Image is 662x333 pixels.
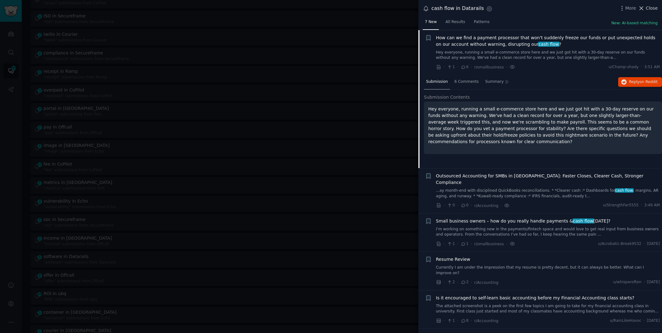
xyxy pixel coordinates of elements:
[425,19,437,25] span: 7 New
[426,79,448,85] span: Submission
[436,188,660,199] a: ...ay month‑end with disciplined QuickBooks reconciliations. * *Clearer cash :* Dashboards forcas...
[431,5,484,12] div: cash flow in Datarails
[444,317,445,324] span: ·
[629,79,658,85] span: Reply
[457,202,458,209] span: ·
[423,17,439,30] a: 7 New
[461,203,468,208] span: 0
[457,317,458,324] span: ·
[447,241,455,247] span: 1
[447,64,455,70] span: 1
[428,106,658,145] p: Hey everyone, running a small e-commerce store here and we just got hit with a 30-day reserve on ...
[644,318,645,324] span: ·
[638,5,658,12] button: Close
[618,77,662,87] button: Replyon Reddit
[436,256,471,263] a: Resume Review
[461,318,468,324] span: 8
[619,5,636,12] button: More
[625,5,636,12] span: More
[640,80,658,84] span: on Reddit
[474,19,490,25] span: Patterns
[443,17,467,30] a: All Results
[474,65,504,69] span: r/smallbusiness
[644,241,645,247] span: ·
[461,241,468,247] span: 1
[436,227,660,237] a: I’m working on something new in the payments/fintech space and would love to get real input from ...
[647,318,660,324] span: [DATE]
[609,64,639,70] span: u/Champ-shady
[613,279,641,285] span: u/whisperoften
[506,241,507,247] span: ·
[598,241,641,247] span: u/Acrobatic-Break9532
[471,64,472,70] span: ·
[436,218,611,224] span: Small business owners – how do you really handle payments & [DATE]?
[610,318,641,324] span: u/RainLikeHavoc
[457,64,458,70] span: ·
[444,241,445,247] span: ·
[471,317,472,324] span: ·
[436,295,634,301] a: Is it encouraged to self-learn basic accounting before my Financial Accounting class starts?
[647,279,660,285] span: [DATE]
[644,64,660,70] span: 3:51 AM
[447,279,455,285] span: 2
[506,64,507,70] span: ·
[457,279,458,286] span: ·
[444,279,445,286] span: ·
[644,203,660,208] span: 3:49 AM
[436,173,660,186] a: Outsourced Accounting for SMBs in [GEOGRAPHIC_DATA]: Faster Closes, Clearer Cash, Stronger Compli...
[501,202,502,209] span: ·
[474,204,499,208] span: r/Accounting
[611,21,658,26] button: New: AI-based matching
[454,79,479,85] span: 6 Comments
[572,218,594,223] span: cash flow
[644,279,645,285] span: ·
[436,265,660,276] a: Currently I am under the impression that my resume is pretty decent, but it can always be better....
[424,94,470,101] span: Submission Contents
[474,280,499,285] span: r/Accounting
[436,50,660,61] a: Hey everyone, running a small e-commerce store here and we just got hit with a 30-day reserve on ...
[538,42,559,47] span: cash flow
[444,64,445,70] span: ·
[647,241,660,247] span: [DATE]
[461,64,468,70] span: 6
[445,19,465,25] span: All Results
[436,218,611,224] a: Small business owners – how do you really handle payments &cash flow[DATE]?
[471,279,472,286] span: ·
[447,318,455,324] span: 1
[474,319,499,323] span: r/Accounting
[471,202,472,209] span: ·
[436,35,660,48] a: How can we find a payment processor that won't suddenly freeze our funds or put unexpected holds ...
[646,5,658,12] span: Close
[641,64,642,70] span: ·
[461,279,468,285] span: 2
[444,202,445,209] span: ·
[615,188,634,193] span: cash flow
[474,242,504,246] span: r/smallbusiness
[485,79,503,85] span: Summary
[471,241,472,247] span: ·
[436,303,660,314] a: The attached screenshot is a peek on the first few topics I am going to take for my financial acc...
[447,203,455,208] span: 0
[641,203,642,208] span: ·
[472,17,492,30] a: Patterns
[457,241,458,247] span: ·
[603,203,639,208] span: u/StrengthFar5555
